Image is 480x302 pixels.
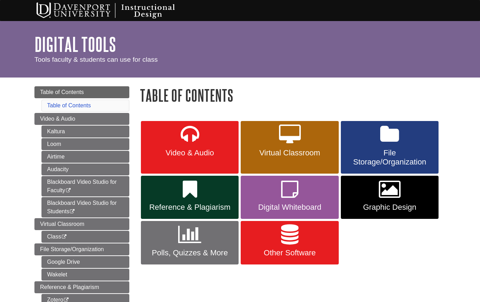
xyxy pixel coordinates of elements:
span: File Storage/Organization [40,246,104,252]
a: Virtual Classroom [241,121,338,174]
a: Kaltura [41,126,129,137]
img: Davenport University Instructional Design [31,2,200,19]
span: File Storage/Organization [346,148,433,167]
a: Blackboard Video Studio for Faculty [41,176,129,196]
a: Table of Contents [47,102,91,108]
a: File Storage/Organization [341,121,439,174]
a: Reference & Plagiarism [141,176,239,219]
a: File Storage/Organization [34,243,129,255]
span: Digital Whiteboard [246,203,333,212]
span: Reference & Plagiarism [146,203,233,212]
i: This link opens in a new window [61,235,67,239]
a: Table of Contents [34,86,129,98]
a: Loom [41,138,129,150]
a: Other Software [241,221,338,264]
a: Wakelet [41,269,129,281]
a: Digital Tools [34,33,116,55]
a: Video & Audio [34,113,129,125]
h1: Table of Contents [140,86,446,104]
a: Class [41,231,129,243]
span: Table of Contents [40,89,84,95]
span: Tools faculty & students can use for class [34,56,158,63]
a: Blackboard Video Studio for Students [41,197,129,217]
a: Reference & Plagiarism [34,281,129,293]
span: Video & Audio [40,116,75,122]
i: This link opens in a new window [69,209,75,214]
a: Video & Audio [141,121,239,174]
span: Graphic Design [346,203,433,212]
span: Polls, Quizzes & More [146,248,233,257]
a: Audacity [41,163,129,175]
a: Google Drive [41,256,129,268]
span: Other Software [246,248,333,257]
span: Virtual Classroom [246,148,333,157]
a: Polls, Quizzes & More [141,221,239,264]
span: Video & Audio [146,148,233,157]
a: Graphic Design [341,176,439,219]
a: Airtime [41,151,129,163]
span: Virtual Classroom [40,221,84,227]
a: Digital Whiteboard [241,176,338,219]
i: This link opens in a new window [65,188,71,193]
a: Virtual Classroom [34,218,129,230]
span: Reference & Plagiarism [40,284,99,290]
